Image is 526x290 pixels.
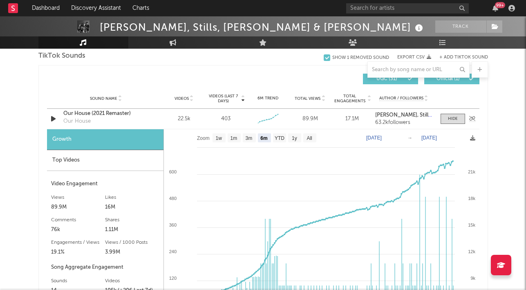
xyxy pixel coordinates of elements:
[431,55,488,60] button: + Add TikTok Sound
[63,110,149,118] a: Our House (2021 Remaster)
[169,276,176,281] text: 120
[51,263,159,272] div: Song Aggregate Engagement
[105,193,159,202] div: Likes
[333,115,371,123] div: 17.1M
[439,55,488,60] button: + Add TikTok Sound
[51,202,105,212] div: 89.9M
[38,51,85,61] span: TikTok Sounds
[346,3,469,13] input: Search for artists
[51,276,105,286] div: Sounds
[368,76,406,81] span: UGC ( 31 )
[105,276,159,286] div: Videos
[51,215,105,225] div: Comments
[379,96,423,101] span: Author / Followers
[435,20,486,33] button: Track
[197,135,210,141] text: Zoom
[430,76,467,81] span: Official ( 1 )
[249,95,287,101] div: 6M Trend
[375,112,524,118] strong: [PERSON_NAME], Stills, [PERSON_NAME] & [PERSON_NAME]
[333,94,366,103] span: Total Engagements
[105,247,159,257] div: 3.99M
[215,135,222,141] text: 1w
[175,96,189,101] span: Videos
[169,223,176,227] text: 360
[495,2,505,8] div: 99 +
[165,115,203,123] div: 22.5k
[274,135,284,141] text: YTD
[295,96,320,101] span: Total Views
[169,249,176,254] text: 240
[291,115,329,123] div: 89.9M
[51,238,105,247] div: Engagements / Views
[51,225,105,235] div: 76k
[207,94,240,103] span: Videos (last 7 days)
[492,5,498,11] button: 99+
[169,196,176,201] text: 480
[105,215,159,225] div: Shares
[51,247,105,257] div: 19.1%
[292,135,297,141] text: 1y
[375,120,432,126] div: 63.2k followers
[230,135,237,141] text: 1m
[260,135,267,141] text: 6m
[90,96,117,101] span: Sound Name
[47,150,163,171] div: Top Videos
[105,225,159,235] div: 1.11M
[363,74,418,84] button: UGC(31)
[105,238,159,247] div: Views / 1000 Posts
[332,55,389,61] div: Show 1 Removed Sound
[375,112,432,118] a: [PERSON_NAME], Stills, [PERSON_NAME] & [PERSON_NAME]
[221,115,231,123] div: 403
[424,74,479,84] button: Official(1)
[100,20,425,34] div: [PERSON_NAME], Stills, [PERSON_NAME] & [PERSON_NAME]
[47,129,163,150] div: Growth
[368,67,469,73] input: Search by song name or URL
[470,276,475,281] text: 9k
[63,117,91,126] div: Our House
[366,135,382,141] text: [DATE]
[407,135,412,141] text: →
[307,135,312,141] text: All
[468,223,475,227] text: 15k
[245,135,252,141] text: 3m
[421,135,437,141] text: [DATE]
[51,193,105,202] div: Views
[468,169,475,174] text: 21k
[468,249,475,254] text: 12k
[105,202,159,212] div: 16M
[169,169,176,174] text: 600
[51,179,159,189] div: Video Engagement
[468,196,475,201] text: 18k
[397,55,431,60] button: Export CSV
